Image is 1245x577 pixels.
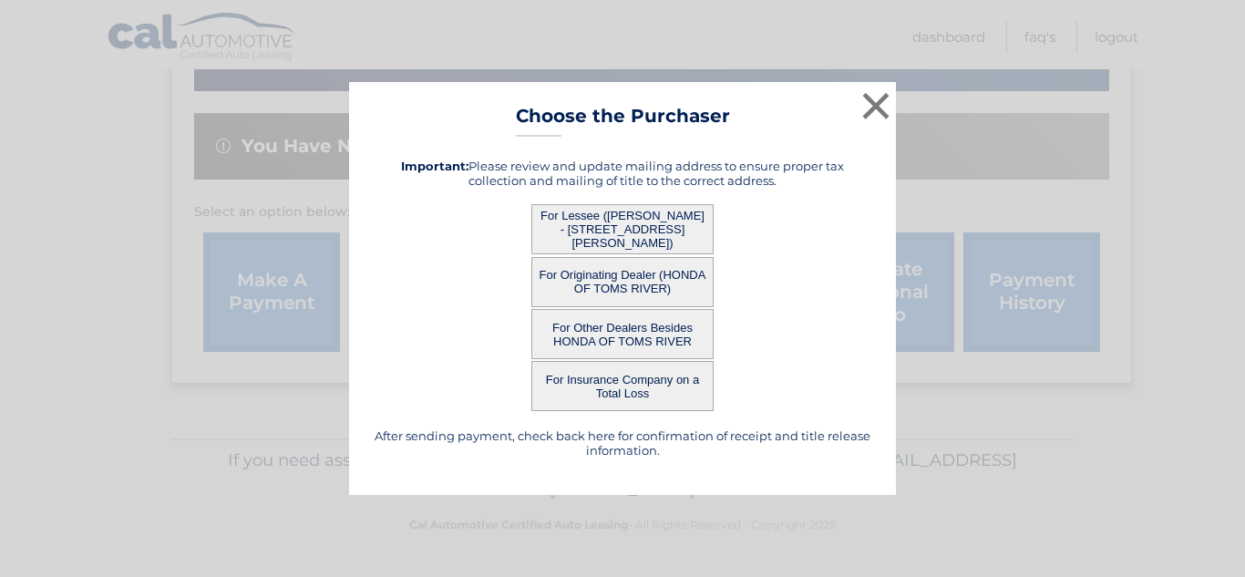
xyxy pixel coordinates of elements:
[531,309,714,359] button: For Other Dealers Besides HONDA OF TOMS RIVER
[372,159,873,188] h5: Please review and update mailing address to ensure proper tax collection and mailing of title to ...
[516,105,730,137] h3: Choose the Purchaser
[858,88,894,124] button: ×
[531,257,714,307] button: For Originating Dealer (HONDA OF TOMS RIVER)
[401,159,468,173] strong: Important:
[372,428,873,458] h5: After sending payment, check back here for confirmation of receipt and title release information.
[531,361,714,411] button: For Insurance Company on a Total Loss
[531,204,714,254] button: For Lessee ([PERSON_NAME] - [STREET_ADDRESS][PERSON_NAME])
